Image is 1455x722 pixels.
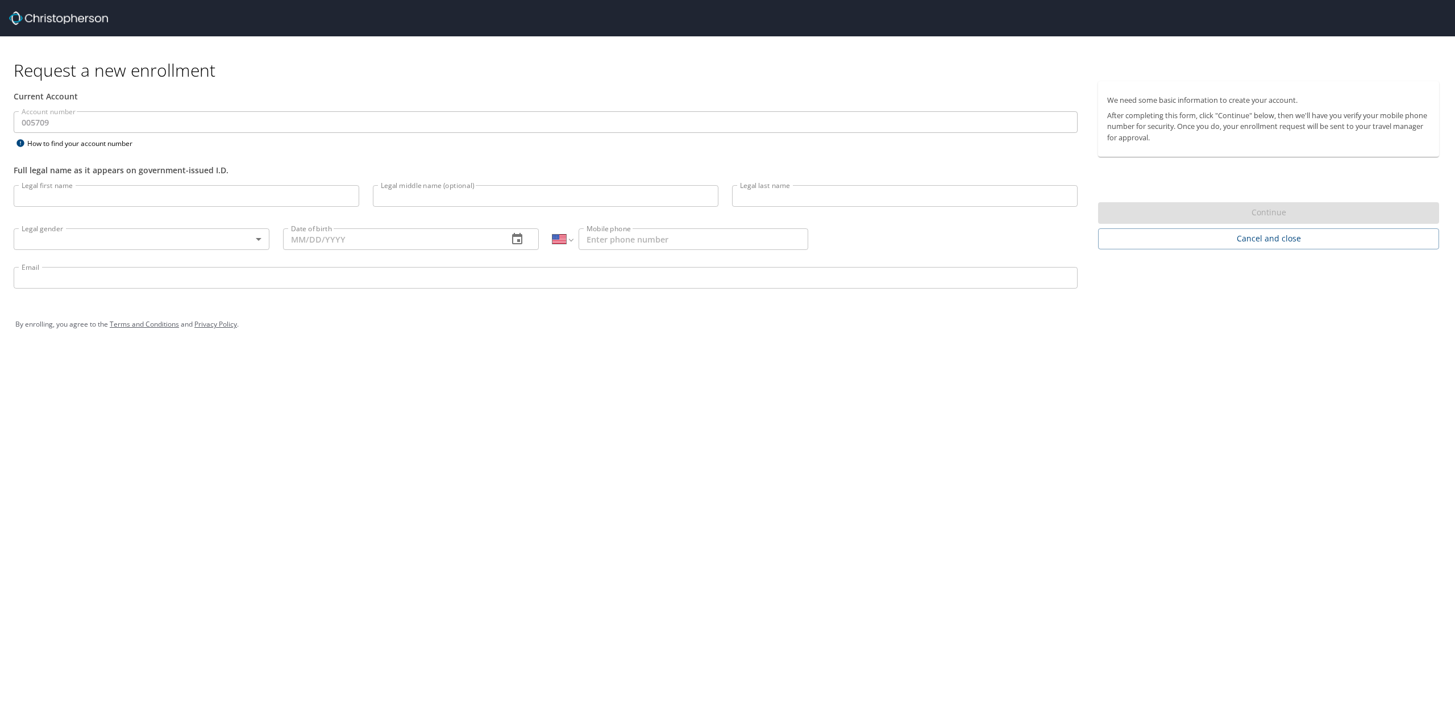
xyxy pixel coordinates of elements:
p: We need some basic information to create your account. [1107,95,1430,106]
div: Full legal name as it appears on government-issued I.D. [14,164,1078,176]
p: After completing this form, click "Continue" below, then we'll have you verify your mobile phone ... [1107,110,1430,143]
img: cbt logo [9,11,108,25]
button: Cancel and close [1098,228,1439,249]
a: Privacy Policy [194,319,237,329]
div: ​ [14,228,269,250]
div: By enrolling, you agree to the and . [15,310,1440,339]
div: How to find your account number [14,136,156,151]
a: Terms and Conditions [110,319,179,329]
div: Current Account [14,90,1078,102]
span: Cancel and close [1107,232,1430,246]
input: Enter phone number [579,228,808,250]
input: MM/DD/YYYY [283,228,499,250]
h1: Request a new enrollment [14,59,1448,81]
